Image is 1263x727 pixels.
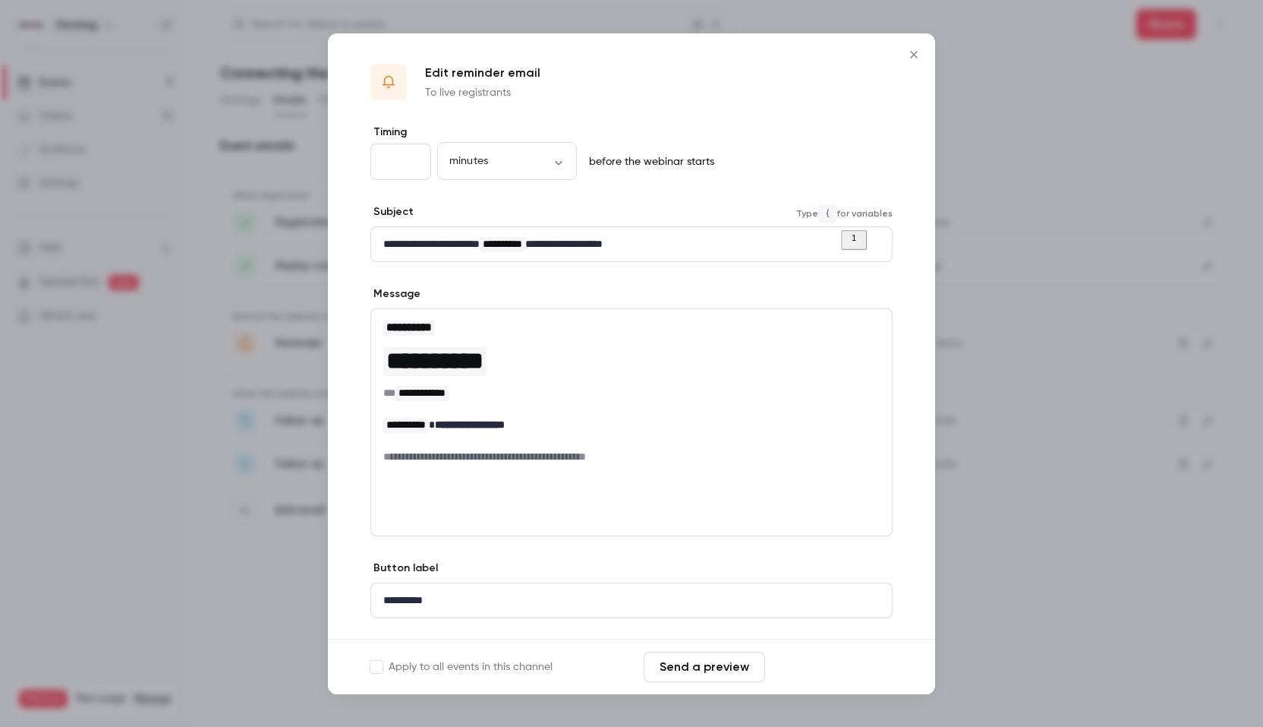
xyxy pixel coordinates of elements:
[425,64,540,82] p: Edit reminder email
[371,227,892,261] div: To enrich screen reader interactions, please activate Accessibility in Grammarly extension settings
[370,125,893,140] label: Timing
[370,659,553,675] label: Apply to all events in this channel
[818,204,836,223] code: {
[771,652,893,682] button: Save changes
[370,204,414,220] label: Subject
[425,85,540,100] p: To live registrants
[644,652,765,682] button: Send a preview
[370,286,420,302] label: Message
[796,204,893,223] span: Type for variables
[371,227,892,261] div: editor
[370,561,438,576] label: Button label
[371,583,892,618] div: editor
[583,154,714,169] p: before the webinar starts
[899,40,929,70] button: Close
[371,309,892,473] div: editor
[437,153,577,169] div: minutes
